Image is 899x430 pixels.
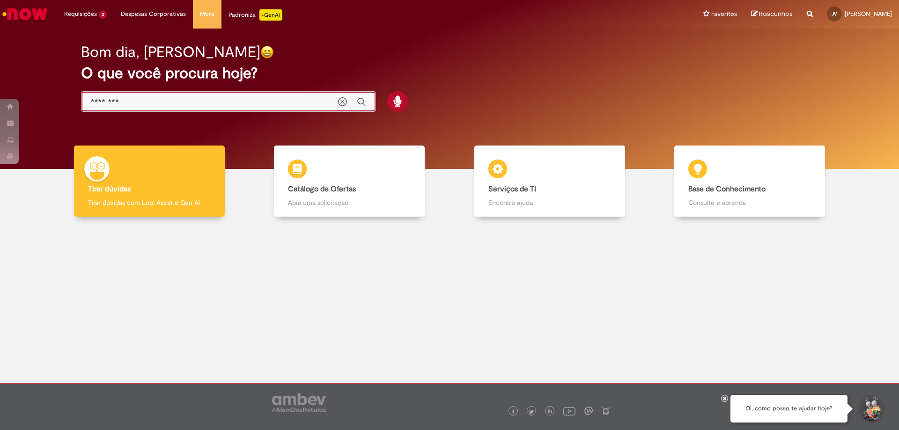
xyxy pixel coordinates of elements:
span: Rascunhos [759,9,793,18]
b: Tirar dúvidas [88,184,131,194]
a: Base de Conhecimento Consulte e aprenda [650,146,850,217]
img: logo_footer_workplace.png [584,407,593,415]
img: logo_footer_youtube.png [563,405,575,417]
a: Tirar dúvidas Tirar dúvidas com Lupi Assist e Gen Ai [49,146,250,217]
span: 3 [99,11,107,19]
a: Catálogo de Ofertas Abra uma solicitação [250,146,450,217]
img: logo_footer_naosei.png [602,407,610,415]
p: Consulte e aprenda [688,198,811,207]
img: logo_footer_ambev_rotulo_gray.png [272,393,326,412]
span: Favoritos [711,9,737,19]
img: logo_footer_linkedin.png [548,409,553,415]
button: Iniciar Conversa de Suporte [857,395,885,423]
div: Oi, como posso te ajudar hoje? [730,395,847,423]
p: Abra uma solicitação [288,198,411,207]
span: Despesas Corporativas [121,9,186,19]
span: Requisições [64,9,97,19]
p: Encontre ajuda [488,198,611,207]
b: Serviços de TI [488,184,536,194]
p: +GenAi [259,9,282,21]
a: Rascunhos [751,10,793,19]
p: Tirar dúvidas com Lupi Assist e Gen Ai [88,198,211,207]
img: happy-face.png [260,45,274,59]
span: JV [832,11,837,17]
h2: Bom dia, [PERSON_NAME] [81,44,260,60]
img: ServiceNow [1,5,49,23]
div: Padroniza [228,9,282,21]
span: More [200,9,214,19]
b: Catálogo de Ofertas [288,184,356,194]
span: [PERSON_NAME] [845,10,892,18]
a: Serviços de TI Encontre ajuda [449,146,650,217]
b: Base de Conhecimento [688,184,766,194]
h2: O que você procura hoje? [81,65,818,81]
img: logo_footer_twitter.png [529,409,534,414]
img: logo_footer_facebook.png [511,409,516,414]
